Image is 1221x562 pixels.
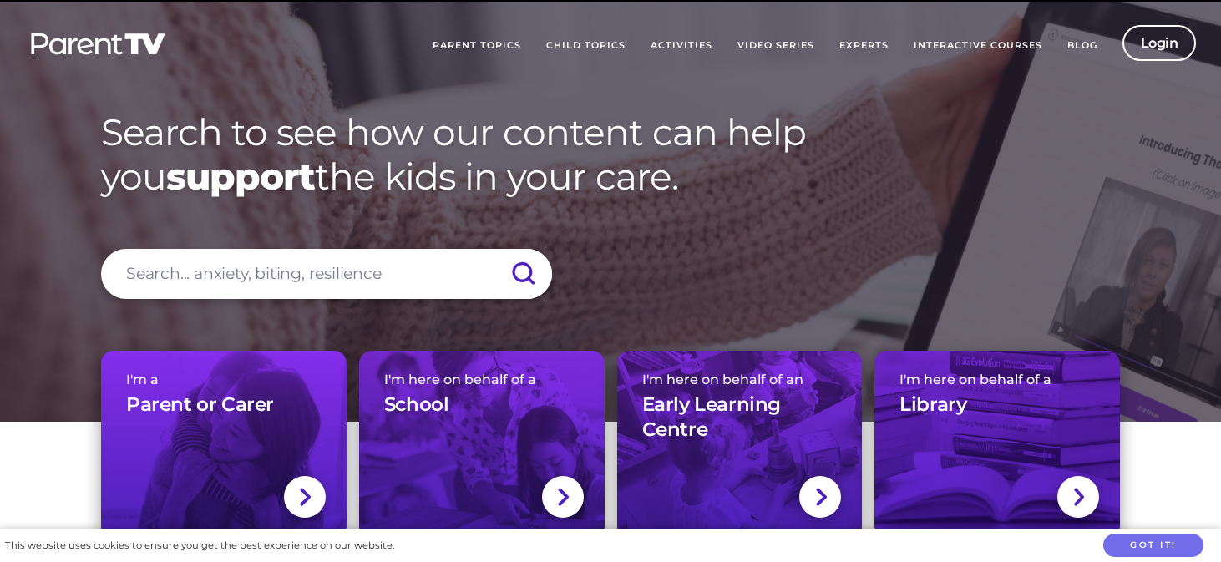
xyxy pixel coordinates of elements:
div: This website uses cookies to ensure you get the best experience on our website. [5,537,394,554]
a: Activities [638,25,725,67]
strong: support [166,154,315,199]
h1: Search to see how our content can help you the kids in your care. [101,110,1120,199]
span: I'm here on behalf of a [384,372,580,387]
a: Child Topics [534,25,638,67]
a: I'm here on behalf of aSchool [359,351,605,539]
a: I'm aParent or Carer [101,351,347,539]
h3: Parent or Carer [126,392,274,418]
button: Got it! [1103,534,1203,558]
img: svg+xml;base64,PHN2ZyBlbmFibGUtYmFja2dyb3VuZD0ibmV3IDAgMCAxNC44IDI1LjciIHZpZXdCb3g9IjAgMCAxNC44ID... [814,486,827,508]
h3: Library [899,392,966,418]
img: svg+xml;base64,PHN2ZyBlbmFibGUtYmFja2dyb3VuZD0ibmV3IDAgMCAxNC44IDI1LjciIHZpZXdCb3g9IjAgMCAxNC44ID... [1072,486,1085,508]
img: svg+xml;base64,PHN2ZyBlbmFibGUtYmFja2dyb3VuZD0ibmV3IDAgMCAxNC44IDI1LjciIHZpZXdCb3g9IjAgMCAxNC44ID... [556,486,569,508]
a: Parent Topics [420,25,534,67]
span: I'm here on behalf of a [899,372,1095,387]
span: I'm a [126,372,322,387]
h3: Early Learning Centre [642,392,838,443]
a: Blog [1055,25,1110,67]
input: Search... anxiety, biting, resilience [101,249,552,299]
a: I'm here on behalf of anEarly Learning Centre [617,351,863,539]
h3: School [384,392,449,418]
input: Submit [494,249,552,299]
img: parenttv-logo-white.4c85aaf.svg [29,32,167,56]
img: svg+xml;base64,PHN2ZyBlbmFibGUtYmFja2dyb3VuZD0ibmV3IDAgMCAxNC44IDI1LjciIHZpZXdCb3g9IjAgMCAxNC44ID... [298,486,311,508]
a: I'm here on behalf of aLibrary [874,351,1120,539]
a: Experts [827,25,901,67]
a: Video Series [725,25,827,67]
a: Login [1122,25,1197,61]
span: I'm here on behalf of an [642,372,838,387]
a: Interactive Courses [901,25,1055,67]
